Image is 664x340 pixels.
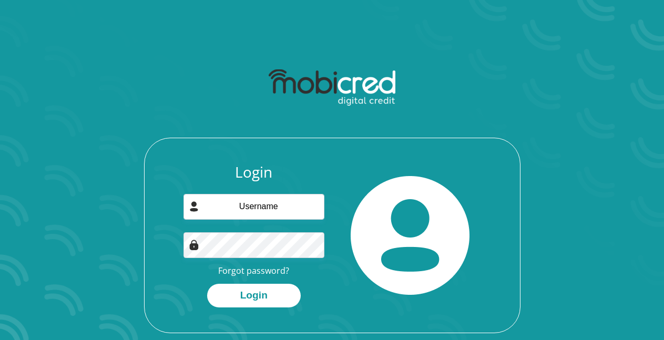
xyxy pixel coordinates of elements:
img: mobicred logo [269,69,395,106]
h3: Login [183,163,324,181]
button: Login [207,284,301,307]
img: Image [189,240,199,250]
a: Forgot password? [218,265,289,276]
img: user-icon image [189,201,199,212]
input: Username [183,194,324,220]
